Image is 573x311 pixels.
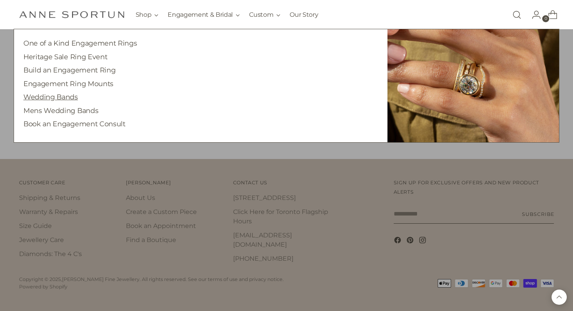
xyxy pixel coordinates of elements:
[136,6,159,23] button: Shop
[552,290,567,305] button: Back to top
[290,6,318,23] a: Our Story
[542,7,557,23] a: Open cart modal
[509,7,525,23] a: Open search modal
[249,6,280,23] button: Custom
[542,15,549,22] span: 0
[19,11,124,18] a: Anne Sportun Fine Jewellery
[168,6,240,23] button: Engagement & Bridal
[525,7,541,23] a: Go to the account page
